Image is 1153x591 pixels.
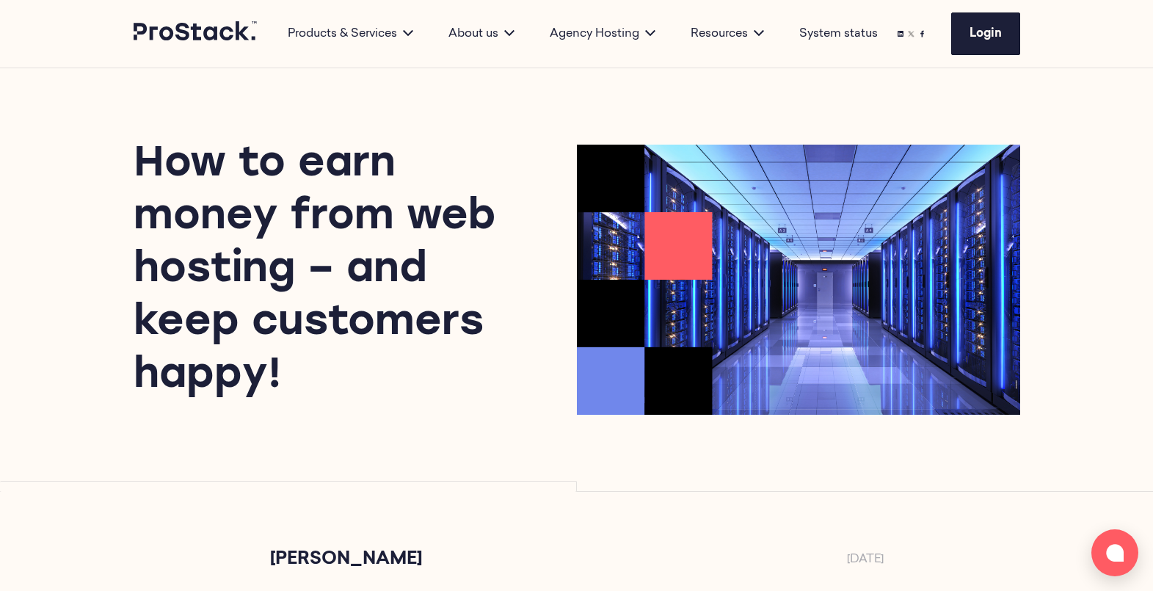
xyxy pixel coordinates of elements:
div: Resources [673,25,782,43]
img: Prostack-BlogImage-Aug25-MaximisingRevenuefromHosting-768x468.png [577,145,1020,415]
a: System status [799,25,878,43]
span: Login [970,28,1002,40]
div: Products & Services [270,25,431,43]
p: [DATE] [847,551,884,574]
h1: How to earn money from web hosting – and keep customers happy! [134,139,524,403]
button: Open chat window [1091,529,1138,576]
div: Agency Hosting [532,25,673,43]
a: Login [951,12,1020,55]
h2: [PERSON_NAME] [270,551,422,568]
div: About us [431,25,532,43]
a: Prostack logo [134,21,258,46]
